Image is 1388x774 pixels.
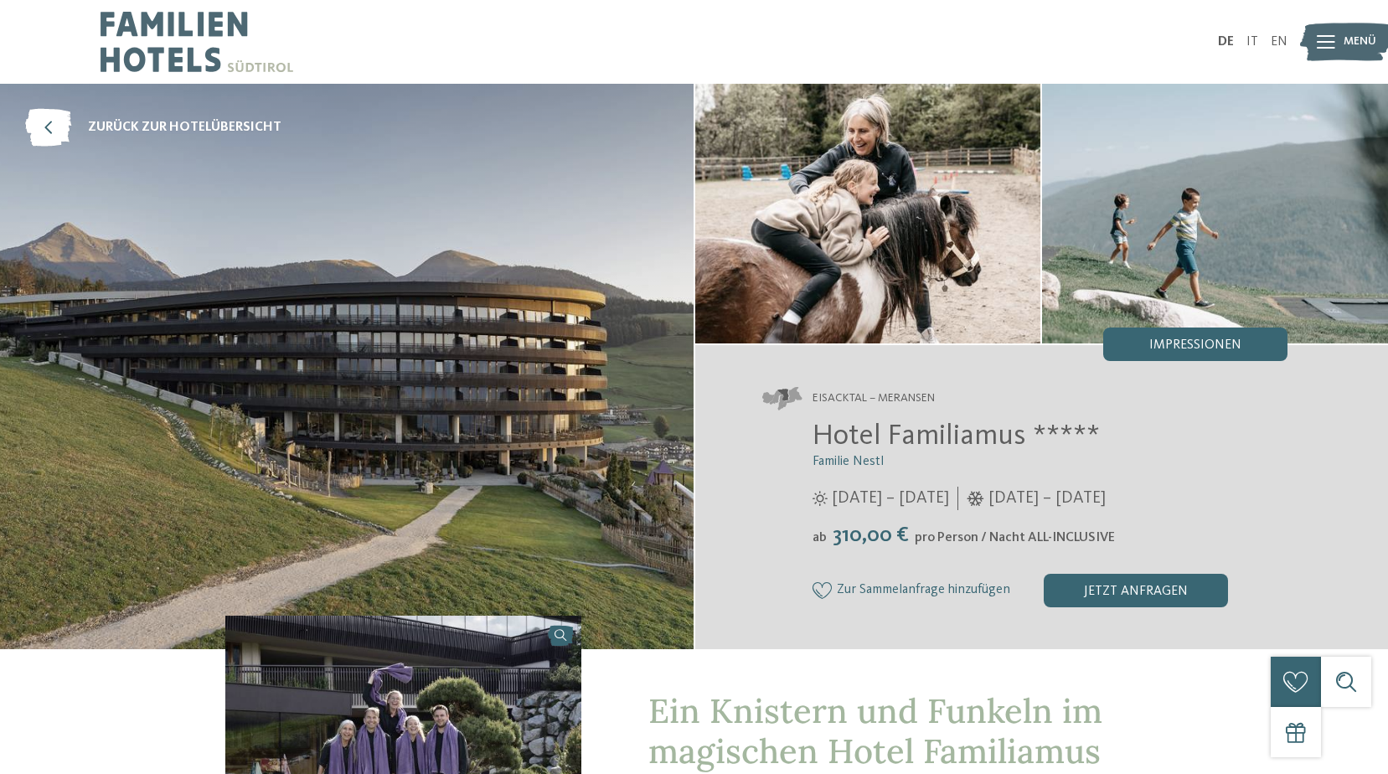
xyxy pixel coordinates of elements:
[1044,574,1228,607] div: jetzt anfragen
[813,491,828,506] i: Öffnungszeiten im Sommer
[813,390,935,407] span: Eisacktal – Meransen
[88,118,281,137] span: zurück zur Hotelübersicht
[1344,34,1376,50] span: Menü
[988,487,1106,510] span: [DATE] – [DATE]
[695,84,1041,343] img: Das Familienhotel in Meransen
[813,455,884,468] span: Familie Nestl
[915,531,1115,544] span: pro Person / Nacht ALL-INCLUSIVE
[1042,84,1388,343] img: Das Familienhotel in Meransen
[1218,35,1234,49] a: DE
[837,583,1010,598] span: Zur Sammelanfrage hinzufügen
[1271,35,1287,49] a: EN
[25,109,281,147] a: zurück zur Hotelübersicht
[813,531,827,544] span: ab
[1246,35,1258,49] a: IT
[832,487,949,510] span: [DATE] – [DATE]
[828,524,913,546] span: 310,00 €
[967,491,984,506] i: Öffnungszeiten im Winter
[1149,338,1241,352] span: Impressionen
